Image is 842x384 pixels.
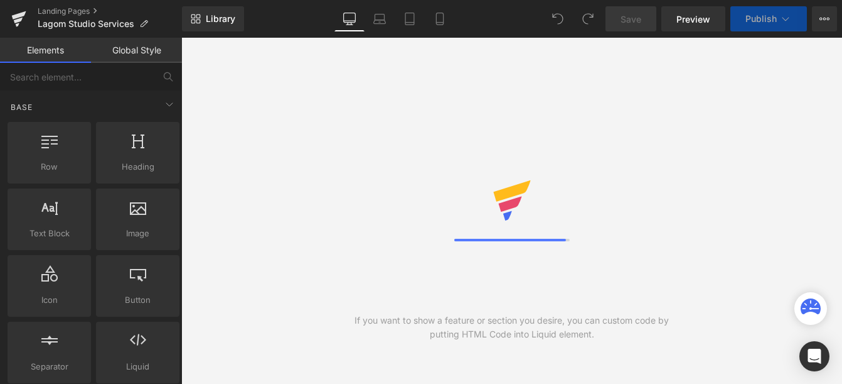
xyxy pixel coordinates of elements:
[100,160,176,173] span: Heading
[812,6,837,31] button: More
[575,6,600,31] button: Redo
[11,160,87,173] span: Row
[91,38,182,63] a: Global Style
[11,227,87,240] span: Text Block
[9,101,34,113] span: Base
[730,6,807,31] button: Publish
[395,6,425,31] a: Tablet
[745,14,777,24] span: Publish
[799,341,829,371] div: Open Intercom Messenger
[334,6,365,31] a: Desktop
[545,6,570,31] button: Undo
[11,360,87,373] span: Separator
[11,293,87,307] span: Icon
[346,314,677,341] div: If you want to show a feature or section you desire, you can custom code by putting HTML Code int...
[621,13,641,26] span: Save
[38,19,134,29] span: Lagom Studio Services
[676,13,710,26] span: Preview
[100,293,176,307] span: Button
[206,13,235,25] span: Library
[425,6,455,31] a: Mobile
[100,360,176,373] span: Liquid
[365,6,395,31] a: Laptop
[182,6,244,31] a: New Library
[100,227,176,240] span: Image
[661,6,725,31] a: Preview
[38,6,182,16] a: Landing Pages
